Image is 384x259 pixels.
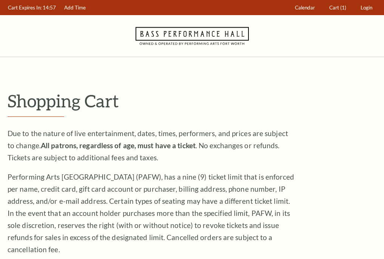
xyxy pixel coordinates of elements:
[8,171,295,256] p: Performing Arts [GEOGRAPHIC_DATA] (PAFW), has a nine (9) ticket limit that is enforced per name, ...
[340,5,346,11] span: (1)
[326,0,350,15] a: Cart (1)
[8,5,42,11] span: Cart Expires In:
[329,5,339,11] span: Cart
[361,5,372,11] span: Login
[8,91,376,110] p: Shopping Cart
[61,0,89,15] a: Add Time
[291,0,319,15] a: Calendar
[295,5,315,11] span: Calendar
[43,5,56,11] span: 14:57
[8,129,288,162] span: Due to the nature of live entertainment, dates, times, performers, and prices are subject to chan...
[357,0,376,15] a: Login
[41,141,196,150] strong: All patrons, regardless of age, must have a ticket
